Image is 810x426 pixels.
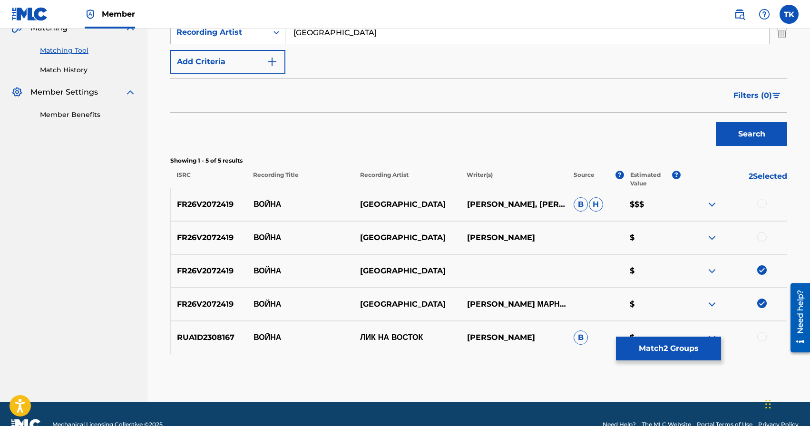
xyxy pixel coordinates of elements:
[630,171,672,188] p: Estimated Value
[460,171,567,188] p: Writer(s)
[734,9,745,20] img: search
[728,84,787,107] button: Filters (0)
[40,65,136,75] a: Match History
[706,232,718,243] img: expand
[85,9,96,20] img: Top Rightsholder
[706,199,718,210] img: expand
[624,199,680,210] p: $$$
[102,9,135,19] span: Member
[30,87,98,98] span: Member Settings
[757,299,767,308] img: deselect
[176,27,262,38] div: Recording Artist
[171,199,247,210] p: FR26V2072419
[624,232,680,243] p: $
[354,299,460,310] p: [GEOGRAPHIC_DATA]
[266,56,278,68] img: 9d2ae6d4665cec9f34b9.svg
[354,171,461,188] p: Recording Artist
[765,390,771,418] div: Перетащить
[125,87,136,98] img: expand
[247,232,354,243] p: ВОЙНА
[170,156,787,165] p: Showing 1 - 5 of 5 results
[762,380,810,426] iframe: Chat Widget
[171,299,247,310] p: FR26V2072419
[624,332,680,343] p: $
[706,332,718,343] img: expand
[11,87,23,98] img: Member Settings
[354,265,460,277] p: [GEOGRAPHIC_DATA]
[783,279,810,356] iframe: Resource Center
[11,7,48,21] img: MLC Logo
[757,265,767,275] img: deselect
[247,265,354,277] p: ВОЙНА
[733,90,772,101] span: Filters ( 0 )
[672,171,681,179] span: ?
[759,9,770,20] img: help
[171,232,247,243] p: FR26V2072419
[247,299,354,310] p: ВОЙНА
[615,171,624,179] span: ?
[170,50,285,74] button: Add Criteria
[247,171,354,188] p: Recording Title
[777,20,787,44] img: Delete Criterion
[170,171,247,188] p: ISRC
[247,199,354,210] p: ВОЙНА
[716,122,787,146] button: Search
[574,171,595,188] p: Source
[171,265,247,277] p: FR26V2072419
[354,232,460,243] p: [GEOGRAPHIC_DATA]
[171,332,247,343] p: RUA1D2308167
[706,265,718,277] img: expand
[730,5,749,24] a: Public Search
[247,332,354,343] p: ВОЙНА
[460,232,567,243] p: [PERSON_NAME]
[354,199,460,210] p: [GEOGRAPHIC_DATA]
[755,5,774,24] div: Help
[772,93,781,98] img: filter
[460,199,567,210] p: [PERSON_NAME], [PERSON_NAME]
[589,197,603,212] span: H
[40,46,136,56] a: Matching Tool
[616,337,721,360] button: Match2 Groups
[624,299,680,310] p: $
[624,265,680,277] p: $
[780,5,799,24] div: User Menu
[354,332,460,343] p: ЛИК НА ВОСТОК
[574,330,588,345] span: B
[762,380,810,426] div: Виджет чата
[706,299,718,310] img: expand
[460,299,567,310] p: [PERSON_NAME] МАРНИЙ
[40,110,136,120] a: Member Benefits
[574,197,588,212] span: B
[460,332,567,343] p: [PERSON_NAME]
[681,171,788,188] p: 2 Selected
